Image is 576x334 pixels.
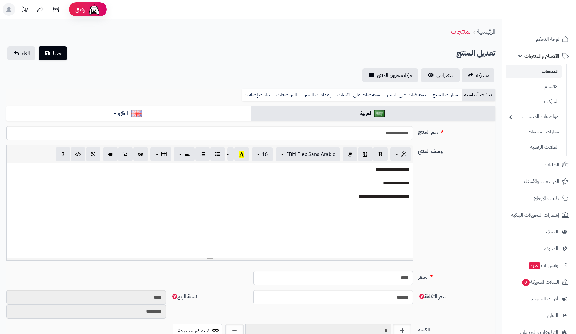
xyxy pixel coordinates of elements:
[521,278,559,287] span: السلات المتروكة
[451,27,472,36] a: المنتجات
[506,125,562,139] a: خيارات المنتجات
[546,311,558,320] span: التقارير
[287,151,335,158] span: IBM Plex Sans Arabic
[544,244,558,253] span: المدونة
[536,35,559,44] span: لوحة التحكم
[462,68,494,82] a: مشاركه
[39,46,67,60] button: حفظ
[252,147,273,161] button: 16
[506,224,572,239] a: العملاء
[506,32,572,47] a: لوحة التحكم
[506,275,572,290] a: السلات المتروكة0
[436,71,455,79] span: استعراض
[377,71,413,79] span: حركة مخزون المنتج
[421,68,460,82] a: استعراض
[506,207,572,223] a: إشعارات التحويلات البنكية
[88,3,100,16] img: ai-face.png
[545,160,559,169] span: الطلبات
[506,241,572,256] a: المدونة
[522,279,530,286] span: 0
[506,110,562,124] a: مواصفات المنتجات
[534,194,559,203] span: طلبات الإرجاع
[6,106,251,121] a: English
[477,27,495,36] a: الرئيسية
[506,95,562,108] a: الماركات
[274,89,301,101] a: المواصفات
[456,47,495,60] h2: تعديل المنتج
[276,147,340,161] button: IBM Plex Sans Arabic
[7,46,35,60] a: الغاء
[22,50,30,57] span: الغاء
[506,80,562,93] a: الأقسام
[52,50,62,57] span: حفظ
[415,271,498,281] label: السعر
[384,89,430,101] a: تخفيضات على السعر
[462,89,495,101] a: بيانات أساسية
[528,261,558,270] span: وآتس آب
[17,3,33,17] a: تحديثات المنصة
[301,89,335,101] a: إعدادات السيو
[533,5,570,19] img: logo-2.png
[415,126,498,136] label: اسم المنتج
[251,106,495,121] a: العربية
[506,174,572,189] a: المراجعات والأسئلة
[524,52,559,60] span: الأقسام والمنتجات
[506,191,572,206] a: طلبات الإرجاع
[476,71,489,79] span: مشاركه
[506,258,572,273] a: وآتس آبجديد
[362,68,418,82] a: حركة مخزون المنتج
[531,294,558,303] span: أدوات التسويق
[415,324,498,334] label: الكمية
[524,177,559,186] span: المراجعات والأسئلة
[506,140,562,154] a: الملفات الرقمية
[242,89,274,101] a: بيانات إضافية
[511,211,559,220] span: إشعارات التحويلات البنكية
[75,6,85,13] span: رفيق
[131,110,142,117] img: English
[506,291,572,306] a: أدوات التسويق
[506,308,572,323] a: التقارير
[506,157,572,172] a: الطلبات
[171,293,197,300] span: نسبة الربح
[415,145,498,155] label: وصف المنتج
[506,65,562,78] a: المنتجات
[335,89,384,101] a: تخفيضات على الكميات
[546,227,558,236] span: العملاء
[262,151,268,158] span: 16
[430,89,462,101] a: خيارات المنتج
[529,262,540,269] span: جديد
[374,110,385,117] img: العربية
[418,293,446,300] span: سعر التكلفة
